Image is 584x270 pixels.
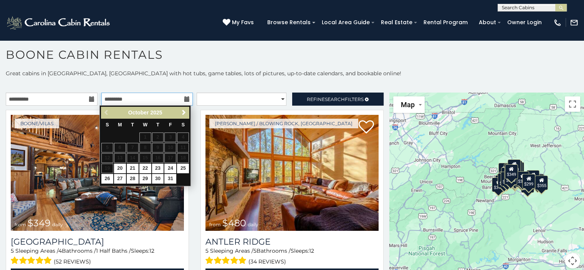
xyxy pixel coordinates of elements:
span: (52 reviews) [54,257,91,267]
a: 21 [127,164,139,173]
span: Tuesday [131,122,134,128]
div: $355 [535,176,548,190]
span: Next [181,109,187,116]
span: 12 [309,247,314,254]
a: 27 [114,174,126,184]
span: Thursday [156,122,159,128]
a: Boone/Vilas [15,119,59,128]
a: Local Area Guide [318,17,374,28]
span: from [209,222,221,227]
span: daily [52,222,63,227]
span: Monday [118,122,122,128]
span: 5 [253,247,256,254]
span: $349 [28,217,51,229]
button: Change map style [393,96,425,113]
span: $480 [222,217,246,229]
a: 29 [139,174,151,184]
a: Diamond Creek Lodge from $349 daily [11,115,184,231]
a: Browse Rentals [263,17,314,28]
span: 2025 [150,109,162,116]
div: $930 [526,170,539,185]
span: Search [325,96,345,102]
span: from [15,222,26,227]
img: phone-regular-white.png [553,18,562,27]
a: Next [179,108,189,118]
a: [GEOGRAPHIC_DATA] [11,237,184,247]
span: 1 Half Baths / [96,247,131,254]
a: Owner Login [503,17,546,28]
a: 24 [164,164,176,173]
a: RefineSearchFilters [292,93,384,106]
span: 4 [58,247,62,254]
div: $325 [497,173,510,188]
img: mail-regular-white.png [570,18,578,27]
span: Sunday [106,122,109,128]
span: 5 [11,247,14,254]
a: 26 [101,174,113,184]
div: $380 [516,171,529,186]
span: Map [401,101,415,109]
a: Add to favorites [359,119,374,136]
div: $320 [508,159,521,174]
div: Sleeping Areas / Bathrooms / Sleeps: [205,247,379,267]
span: Wednesday [143,122,147,128]
div: $635 [498,163,511,177]
h3: Diamond Creek Lodge [11,237,184,247]
span: 12 [149,247,154,254]
div: $250 [511,162,524,177]
a: 23 [152,164,164,173]
img: Antler Ridge [205,115,379,231]
img: Diamond Creek Lodge [11,115,184,231]
a: 22 [139,164,151,173]
a: 20 [114,164,126,173]
a: 28 [127,174,139,184]
span: My Favs [232,18,254,27]
a: Rental Program [420,17,472,28]
a: 31 [164,174,176,184]
a: Real Estate [377,17,416,28]
div: $299 [522,174,535,189]
div: $349 [505,164,518,179]
span: Friday [169,122,172,128]
div: $225 [504,170,517,185]
span: daily [248,222,258,227]
a: Antler Ridge from $480 daily [205,115,379,231]
span: Refine Filters [307,96,364,102]
a: [PERSON_NAME] / Blowing Rock, [GEOGRAPHIC_DATA] [209,119,358,128]
button: Map camera controls [565,253,580,268]
span: (34 reviews) [248,257,286,267]
img: White-1-2.png [6,15,112,30]
div: $255 [509,161,522,175]
button: Toggle fullscreen view [565,96,580,112]
div: Sleeping Areas / Bathrooms / Sleeps: [11,247,184,267]
a: About [475,17,500,28]
a: My Favs [223,18,256,27]
a: 25 [177,164,189,173]
div: $395 [500,172,513,186]
span: 5 [205,247,208,254]
span: October [128,109,149,116]
span: Saturday [182,122,185,128]
a: 30 [152,174,164,184]
a: Antler Ridge [205,237,379,247]
div: $375 [491,177,505,192]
